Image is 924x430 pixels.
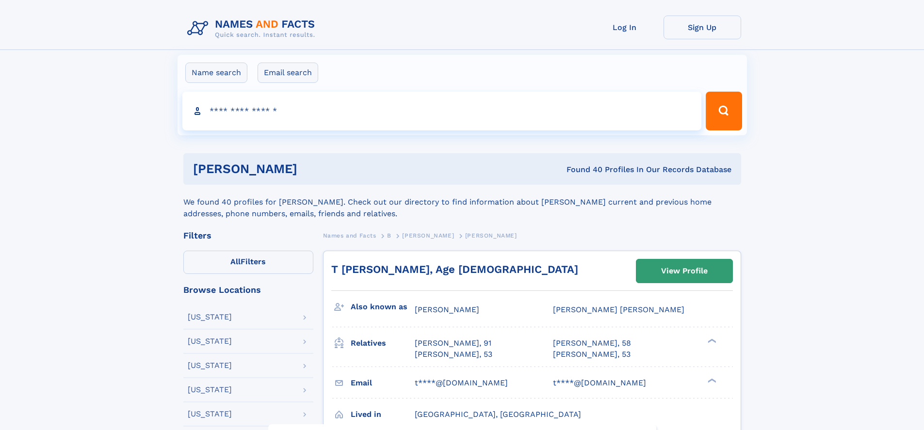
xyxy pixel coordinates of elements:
label: Name search [185,63,247,83]
span: [GEOGRAPHIC_DATA], [GEOGRAPHIC_DATA] [415,410,581,419]
button: Search Button [706,92,742,130]
a: [PERSON_NAME], 91 [415,338,491,349]
a: [PERSON_NAME], 53 [553,349,631,360]
input: search input [182,92,702,130]
h3: Relatives [351,335,415,351]
span: [PERSON_NAME] [415,305,479,314]
a: B [387,229,391,241]
div: [US_STATE] [188,337,232,345]
div: View Profile [661,260,708,282]
div: Found 40 Profiles In Our Records Database [432,164,731,175]
h1: [PERSON_NAME] [193,163,432,175]
a: View Profile [636,259,732,283]
h3: Lived in [351,406,415,423]
a: [PERSON_NAME], 58 [553,338,631,349]
span: [PERSON_NAME] [465,232,517,239]
span: B [387,232,391,239]
span: [PERSON_NAME] [402,232,454,239]
div: Filters [183,231,313,240]
div: Browse Locations [183,286,313,294]
div: [US_STATE] [188,362,232,369]
div: [US_STATE] [188,386,232,394]
div: [US_STATE] [188,410,232,418]
a: T [PERSON_NAME], Age [DEMOGRAPHIC_DATA] [331,263,578,275]
a: Log In [586,16,664,39]
div: ❯ [705,377,717,383]
div: [US_STATE] [188,313,232,321]
a: Sign Up [664,16,741,39]
span: All [230,257,241,266]
label: Email search [258,63,318,83]
div: ❯ [705,338,717,344]
span: [PERSON_NAME] [PERSON_NAME] [553,305,684,314]
div: We found 40 profiles for [PERSON_NAME]. Check out our directory to find information about [PERSON... [183,185,741,220]
label: Filters [183,251,313,274]
a: [PERSON_NAME], 53 [415,349,492,360]
a: Names and Facts [323,229,376,241]
h3: Email [351,375,415,391]
img: Logo Names and Facts [183,16,323,42]
h3: Also known as [351,299,415,315]
a: [PERSON_NAME] [402,229,454,241]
